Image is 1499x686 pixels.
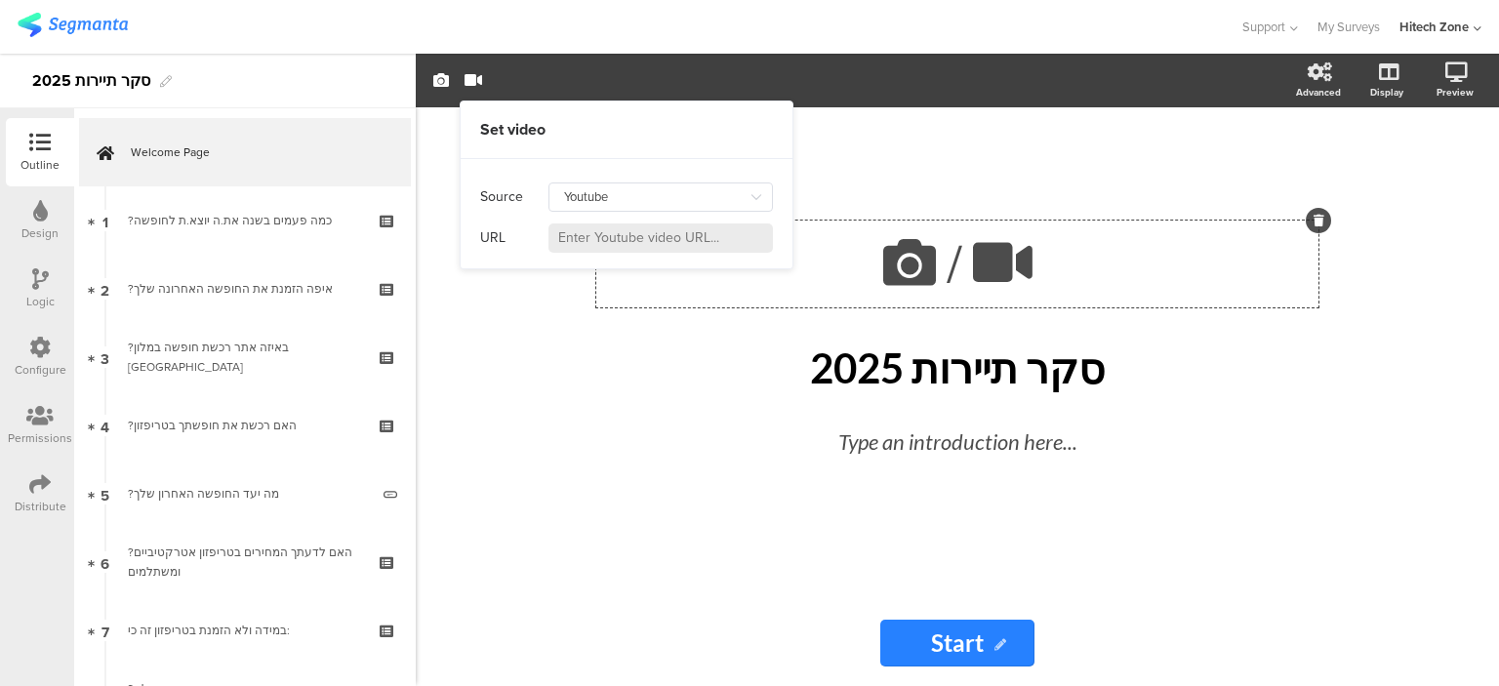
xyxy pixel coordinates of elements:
[101,346,109,368] span: 3
[1296,85,1341,100] div: Advanced
[101,415,109,436] span: 4
[79,460,411,528] a: 5 ?מה יעד החופשה האחרון שלך
[101,483,109,504] span: 5
[128,416,361,435] div: ?האם רכשת את חופשתך בטריפזון
[15,361,66,379] div: Configure
[79,255,411,323] a: 2 ?איפה הזמנת את החופשה האחרונה שלך
[548,223,773,253] input: Enter Youtube video URL...
[548,182,773,212] input: Select video source
[1399,18,1469,36] div: Hitech Zone
[596,343,1318,393] p: סקר תיירות 2025
[480,119,546,141] span: Set video
[20,156,60,174] div: Outline
[101,551,109,573] span: 6
[480,222,506,254] div: URL
[128,279,361,299] div: ?איפה הזמנת את החופשה האחרונה שלך
[101,620,109,641] span: 7
[15,498,66,515] div: Distribute
[8,429,72,447] div: Permissions
[128,338,361,377] div: ?באיזה אתר רכשת חופשה במלון בישראל
[26,293,55,310] div: Logic
[79,186,411,255] a: 1 ?כמה פעמים בשנה את.ה יוצא.ת לחופשה
[1370,85,1403,100] div: Display
[79,596,411,665] a: 7 במידה ולא הזמנת בטריפזון זה כי:
[18,13,128,37] img: segmanta logo
[128,543,361,582] div: ?האם לדעתך המחירים בטריפזון אטרקטיביים ומשתלמים
[79,118,411,186] a: Welcome Page
[101,278,109,300] span: 2
[947,225,962,303] span: /
[79,391,411,460] a: 4 ?האם רכשת את חופשתך בטריפזון
[616,425,1299,458] div: Type an introduction here...
[128,484,369,504] div: ?מה יעד החופשה האחרון שלך
[21,224,59,242] div: Design
[102,210,108,231] span: 1
[480,182,523,213] div: Source
[128,621,361,640] div: במידה ולא הזמנת בטריפזון זה כי:
[128,211,361,230] div: ?כמה פעמים בשנה את.ה יוצא.ת לחופשה
[79,323,411,391] a: 3 ?באיזה אתר רכשת חופשה במלון [GEOGRAPHIC_DATA]
[131,142,381,162] span: Welcome Page
[1437,85,1474,100] div: Preview
[1242,18,1285,36] span: Support
[32,65,150,97] div: סקר תיירות 2025
[79,528,411,596] a: 6 ?האם לדעתך המחירים בטריפזון אטרקטיביים ומשתלמים
[880,620,1034,666] input: Start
